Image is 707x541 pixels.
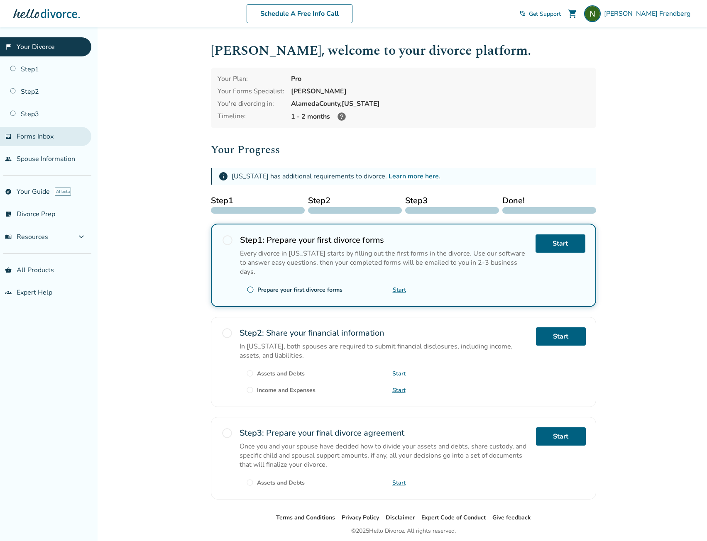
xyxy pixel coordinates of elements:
span: [PERSON_NAME] Frendberg [604,9,694,18]
strong: Step 1 : [240,234,264,246]
a: Start [393,286,406,294]
span: Resources [5,232,48,241]
div: Every divorce in [US_STATE] starts by filling out the first forms in the divorce. Use our softwar... [240,249,529,276]
div: Assets and Debts [257,370,305,378]
span: radio_button_unchecked [246,386,254,394]
a: Terms and Conditions [276,514,335,522]
span: people [5,156,12,162]
h2: Prepare your final divorce agreement [240,427,529,439]
span: explore [5,188,12,195]
span: inbox [5,133,12,140]
span: Step 3 [405,195,499,207]
span: expand_more [76,232,86,242]
span: flag_2 [5,44,12,50]
iframe: Chat Widget [665,501,707,541]
div: Alameda County, [US_STATE] [291,99,590,108]
div: Your Forms Specialist: [218,87,284,96]
div: [PERSON_NAME] [291,87,590,96]
a: Start [392,370,406,378]
span: list_alt_check [5,211,12,217]
div: You're divorcing in: [218,99,284,108]
a: Expert Code of Conduct [421,514,486,522]
div: Prepare your first divorce forms [257,286,342,294]
span: radio_button_unchecked [246,370,254,377]
span: Done! [502,195,596,207]
a: phone_in_talkGet Support [519,10,561,18]
h2: Share your financial information [240,327,529,339]
div: Income and Expenses [257,386,316,394]
h2: Your Progress [211,141,596,158]
span: radio_button_unchecked [247,286,254,293]
span: info [218,171,228,181]
span: radio_button_unchecked [221,427,233,439]
span: menu_book [5,234,12,240]
span: shopping_cart [568,9,577,19]
div: In [US_STATE], both spouses are required to submit financial disclosures, including income, asset... [240,342,529,360]
a: Start [536,234,585,253]
span: Get Support [529,10,561,18]
div: Your Plan: [218,74,284,83]
h2: Prepare your first divorce forms [240,234,529,246]
span: radio_button_unchecked [222,234,233,246]
div: Timeline: [218,112,284,122]
li: Give feedback [492,513,531,523]
span: Step 2 [308,195,402,207]
strong: Step 2 : [240,327,264,339]
span: groups [5,289,12,296]
div: Assets and Debts [257,479,305,487]
div: Pro [291,74,590,83]
li: Disclaimer [386,513,415,523]
span: Forms Inbox [17,132,54,141]
a: Start [392,479,406,487]
span: AI beta [55,188,71,196]
h1: [PERSON_NAME] , welcome to your divorce platform. [211,41,596,61]
span: phone_in_talk [519,10,526,17]
span: shopping_basket [5,267,12,273]
a: Start [536,427,586,446]
a: Privacy Policy [342,514,379,522]
a: Schedule A Free Info Call [247,4,352,23]
a: Learn more here. [389,172,440,181]
div: © 2025 Hello Divorce. All rights reserved. [351,526,456,536]
a: Start [536,327,586,346]
div: 1 - 2 months [291,112,590,122]
span: radio_button_unchecked [246,479,254,486]
div: Once you and your spouse have decided how to divide your assets and debts, share custody, and spe... [240,442,529,469]
span: Step 1 [211,195,305,207]
a: Start [392,386,406,394]
img: Neil Frendberg [584,5,601,22]
div: [US_STATE] has additional requirements to divorce. [232,172,440,181]
strong: Step 3 : [240,427,264,439]
span: radio_button_unchecked [221,327,233,339]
